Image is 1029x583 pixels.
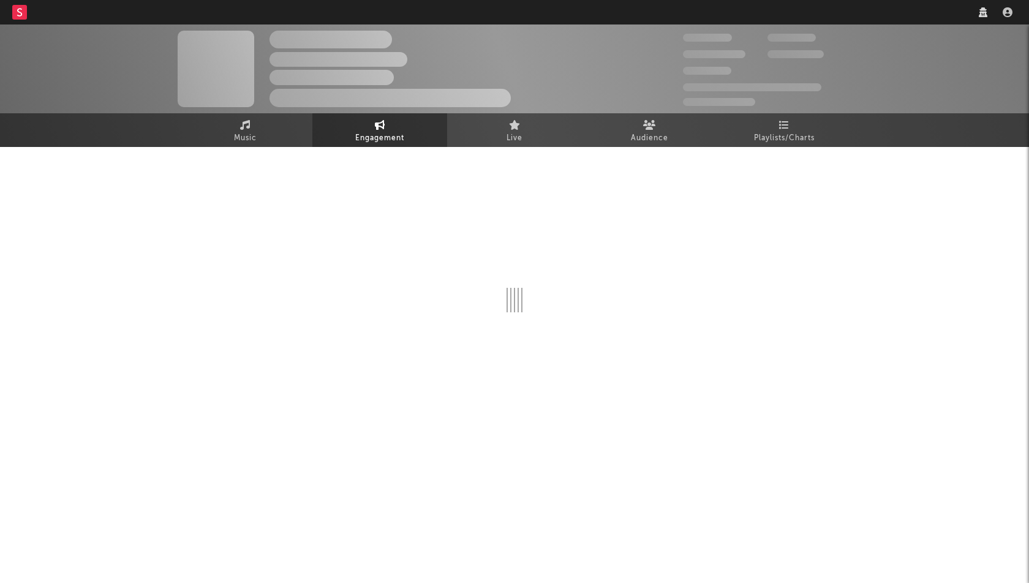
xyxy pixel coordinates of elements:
[767,50,824,58] span: 1 000 000
[312,113,447,147] a: Engagement
[234,131,257,146] span: Music
[754,131,815,146] span: Playlists/Charts
[178,113,312,147] a: Music
[683,83,821,91] span: 50 000 000 Monthly Listeners
[355,131,404,146] span: Engagement
[582,113,717,147] a: Audience
[447,113,582,147] a: Live
[631,131,668,146] span: Audience
[683,34,732,42] span: 300 000
[717,113,851,147] a: Playlists/Charts
[767,34,816,42] span: 100 000
[683,98,755,106] span: Jump Score: 85.0
[507,131,522,146] span: Live
[683,50,745,58] span: 50 000 000
[683,67,731,75] span: 100 000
